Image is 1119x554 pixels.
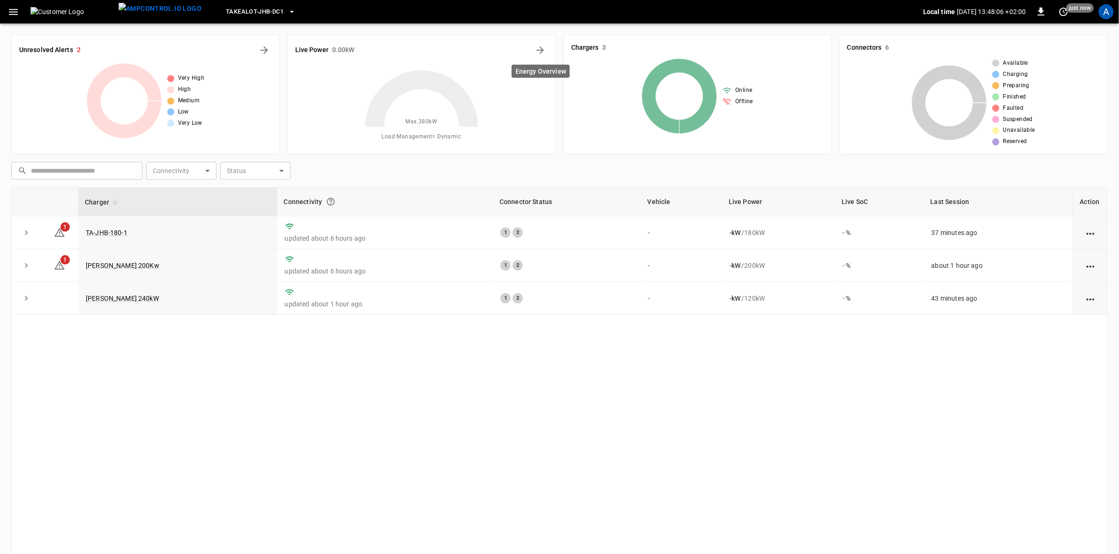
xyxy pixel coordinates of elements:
[54,228,65,235] a: 1
[513,293,523,304] div: 2
[19,45,73,55] h6: Unresolved Alerts
[730,228,828,237] div: / 180 kW
[924,282,1073,315] td: 43 minutes ago
[957,7,1026,16] p: [DATE] 13:48:06 +02:00
[836,249,924,282] td: - %
[1003,81,1030,91] span: Preparing
[1067,3,1094,13] span: just now
[924,249,1073,282] td: about 1 hour ago
[533,43,548,58] button: Energy Overview
[1003,59,1029,68] span: Available
[836,216,924,249] td: - %
[1003,126,1035,135] span: Unavailable
[285,234,485,243] p: updated about 6 hours ago
[30,7,115,16] img: Customer Logo
[1003,137,1027,146] span: Reserved
[54,261,65,268] a: 1
[119,3,201,15] img: ampcontrol.io logo
[19,291,33,305] button: expand row
[513,260,523,271] div: 2
[178,96,200,106] span: Medium
[77,45,81,55] h6: 2
[332,45,355,55] h6: 0.00 kW
[86,295,159,302] a: [PERSON_NAME] 240kW
[285,299,485,309] p: updated about 1 hour ago
[19,226,33,240] button: expand row
[1085,228,1097,237] div: action cell options
[86,262,159,269] a: [PERSON_NAME] 200Kw
[85,197,121,208] span: Charger
[924,188,1073,216] th: Last Session
[641,282,722,315] td: -
[60,222,70,232] span: 1
[1085,294,1097,303] div: action cell options
[1073,188,1107,216] th: Action
[1003,104,1024,113] span: Faulted
[60,255,70,265] span: 1
[1099,4,1114,19] div: profile-icon
[500,228,511,238] div: 1
[847,43,882,53] h6: Connectors
[836,282,924,315] td: - %
[493,188,641,216] th: Connector Status
[836,188,924,216] th: Live SoC
[730,294,828,303] div: / 120 kW
[730,261,740,270] p: - kW
[1085,261,1097,270] div: action cell options
[641,216,722,249] td: -
[603,43,606,53] h6: 3
[500,293,511,304] div: 1
[641,188,722,216] th: Vehicle
[1056,4,1071,19] button: set refresh interval
[226,7,283,17] span: Takealot-JHB-DC1
[284,193,486,210] div: Connectivity
[736,97,753,106] span: Offline
[886,43,889,53] h6: 6
[641,249,722,282] td: -
[722,188,835,216] th: Live Power
[285,266,485,276] p: updated about 6 hours ago
[178,107,189,117] span: Low
[736,86,753,95] span: Online
[500,260,511,271] div: 1
[513,228,523,238] div: 2
[1003,115,1033,124] span: Suspended
[257,43,272,58] button: All Alerts
[295,45,328,55] h6: Live Power
[1003,70,1028,79] span: Charging
[382,132,462,142] span: Load Management = Dynamic
[923,7,955,16] p: Local time
[730,294,740,303] p: - kW
[222,3,299,21] button: Takealot-JHB-DC1
[730,261,828,270] div: / 200 kW
[178,74,205,83] span: Very High
[178,85,191,94] span: High
[322,193,339,210] button: Connection between the charger and our software.
[178,119,202,128] span: Very Low
[406,117,438,127] span: Max. 380 kW
[19,258,33,273] button: expand row
[86,229,127,236] a: TA-JHB-180-1
[512,65,570,78] div: Energy Overview
[730,228,740,237] p: - kW
[924,216,1073,249] td: 37 minutes ago
[1003,92,1026,102] span: Finished
[571,43,599,53] h6: Chargers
